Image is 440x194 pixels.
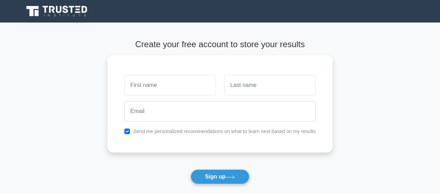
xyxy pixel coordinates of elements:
[191,169,250,184] button: Sign up
[107,39,333,50] h4: Create your free account to store your results
[133,129,316,134] label: Send me personalized recommendations on what to learn next based on my results
[124,101,316,121] input: Email
[224,75,316,95] input: Last name
[124,75,216,95] input: First name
